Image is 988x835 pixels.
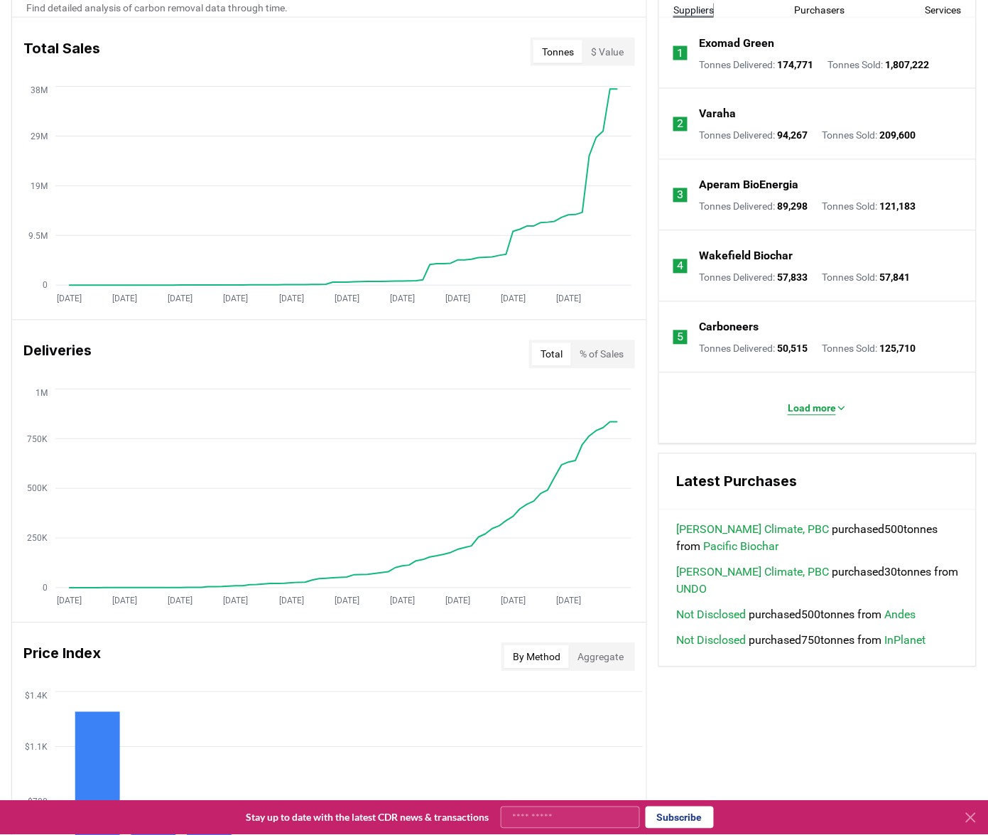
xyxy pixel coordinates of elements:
span: 89,298 [777,201,808,212]
p: Tonnes Delivered : [699,129,808,143]
h3: Price Index [23,643,101,672]
a: Wakefield Biochar [699,248,793,265]
tspan: [DATE] [445,596,470,606]
a: UNDO [676,581,707,598]
button: Suppliers [673,3,714,17]
tspan: [DATE] [445,293,470,303]
p: Tonnes Sold : [822,271,910,285]
span: 50,515 [777,343,808,355]
tspan: 1M [36,389,48,399]
p: Tonnes Sold : [827,58,929,72]
p: Load more [788,402,836,416]
a: Exomad Green [699,35,774,52]
tspan: 750K [27,434,48,444]
a: Pacific Biochar [703,539,778,556]
tspan: 19M [31,181,48,191]
tspan: [DATE] [224,293,249,303]
tspan: [DATE] [390,293,415,303]
h3: Total Sales [23,38,100,66]
tspan: 0 [43,583,48,593]
tspan: [DATE] [224,596,249,606]
span: 174,771 [777,59,813,70]
tspan: [DATE] [279,293,304,303]
h3: Latest Purchases [676,471,959,492]
tspan: 38M [31,86,48,96]
p: Tonnes Delivered : [699,200,808,214]
a: [PERSON_NAME] Climate, PBC [676,522,829,539]
span: 57,833 [777,272,808,284]
button: Total [532,343,571,366]
button: $ Value [582,41,632,63]
p: Tonnes Delivered : [699,342,808,356]
span: purchased 750 tonnes from [676,632,925,650]
h3: Deliveries [23,340,92,369]
button: Aggregate [569,646,632,669]
tspan: 9.5M [28,231,48,241]
button: Load more [776,394,859,423]
tspan: 500K [27,484,48,494]
button: Tonnes [533,41,582,63]
p: 2 [678,116,684,133]
p: Tonnes Delivered : [699,58,813,72]
a: Carboneers [699,319,759,336]
span: purchased 500 tonnes from [676,522,959,556]
p: Tonnes Delivered : [699,271,808,285]
tspan: [DATE] [168,293,193,303]
tspan: [DATE] [335,293,359,303]
tspan: [DATE] [279,596,304,606]
tspan: 250K [27,534,48,544]
tspan: [DATE] [501,596,526,606]
tspan: [DATE] [168,596,193,606]
button: % of Sales [571,343,632,366]
span: 1,807,222 [885,59,929,70]
span: 125,710 [879,343,916,355]
tspan: $700 [28,797,48,807]
button: Purchasers [795,3,845,17]
p: 1 [678,45,684,62]
span: 94,267 [777,130,808,141]
a: Aperam BioEnergia [699,177,798,194]
tspan: $1.4K [25,691,48,701]
p: 4 [678,258,684,275]
p: Tonnes Sold : [822,129,916,143]
tspan: [DATE] [113,596,138,606]
p: 5 [678,329,684,346]
tspan: [DATE] [390,596,415,606]
span: 57,841 [879,272,910,284]
tspan: 29M [31,131,48,141]
tspan: [DATE] [57,596,82,606]
a: [PERSON_NAME] Climate, PBC [676,564,829,581]
a: Not Disclosed [676,607,746,624]
tspan: 0 [43,281,48,291]
button: Services [925,3,962,17]
tspan: [DATE] [557,596,582,606]
tspan: [DATE] [113,293,138,303]
span: 209,600 [879,130,916,141]
span: 121,183 [879,201,916,212]
span: purchased 30 tonnes from [676,564,959,598]
button: By Method [504,646,569,669]
p: Tonnes Sold : [822,200,916,214]
a: Varaha [699,106,736,123]
tspan: [DATE] [557,293,582,303]
tspan: [DATE] [57,293,82,303]
tspan: [DATE] [335,596,359,606]
a: InPlanet [884,632,925,650]
p: 3 [678,187,684,204]
tspan: [DATE] [501,293,526,303]
p: Tonnes Sold : [822,342,916,356]
a: Andes [884,607,916,624]
p: Find detailed analysis of carbon removal data through time. [26,1,632,15]
tspan: $1.1K [25,743,48,753]
span: purchased 500 tonnes from [676,607,916,624]
a: Not Disclosed [676,632,746,650]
